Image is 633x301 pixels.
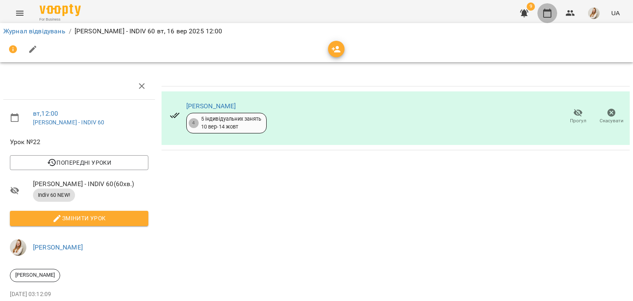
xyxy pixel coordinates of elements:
nav: breadcrumb [3,26,630,36]
span: Indiv 60 NEW! [33,191,75,199]
a: [PERSON_NAME] [33,243,83,251]
span: Прогул [570,117,586,124]
button: Змінити урок [10,211,148,226]
span: For Business [40,17,81,22]
span: Урок №22 [10,137,148,147]
a: [PERSON_NAME] [186,102,236,110]
span: UA [611,9,620,17]
button: Прогул [561,105,595,128]
a: вт , 12:00 [33,110,58,117]
li: / [69,26,71,36]
a: Журнал відвідувань [3,27,66,35]
img: db46d55e6fdf8c79d257263fe8ff9f52.jpeg [588,7,600,19]
button: Скасувати [595,105,628,128]
span: Змінити урок [16,213,142,223]
span: [PERSON_NAME] [10,271,60,279]
p: [DATE] 03:12:09 [10,290,148,299]
img: db46d55e6fdf8c79d257263fe8ff9f52.jpeg [10,239,26,256]
span: Попередні уроки [16,158,142,168]
div: 4 [189,118,199,128]
p: [PERSON_NAME] - INDIV 60 вт, 16 вер 2025 12:00 [75,26,223,36]
div: [PERSON_NAME] [10,269,60,282]
span: [PERSON_NAME] - INDIV 60 ( 60 хв. ) [33,179,148,189]
img: Voopty Logo [40,4,81,16]
button: Menu [10,3,30,23]
div: 5 індивідуальних занять 10 вер - 14 жовт [201,115,261,131]
span: Скасувати [600,117,624,124]
span: 9 [527,2,535,11]
button: Попередні уроки [10,155,148,170]
a: [PERSON_NAME] - INDIV 60 [33,119,105,126]
button: UA [608,5,623,21]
